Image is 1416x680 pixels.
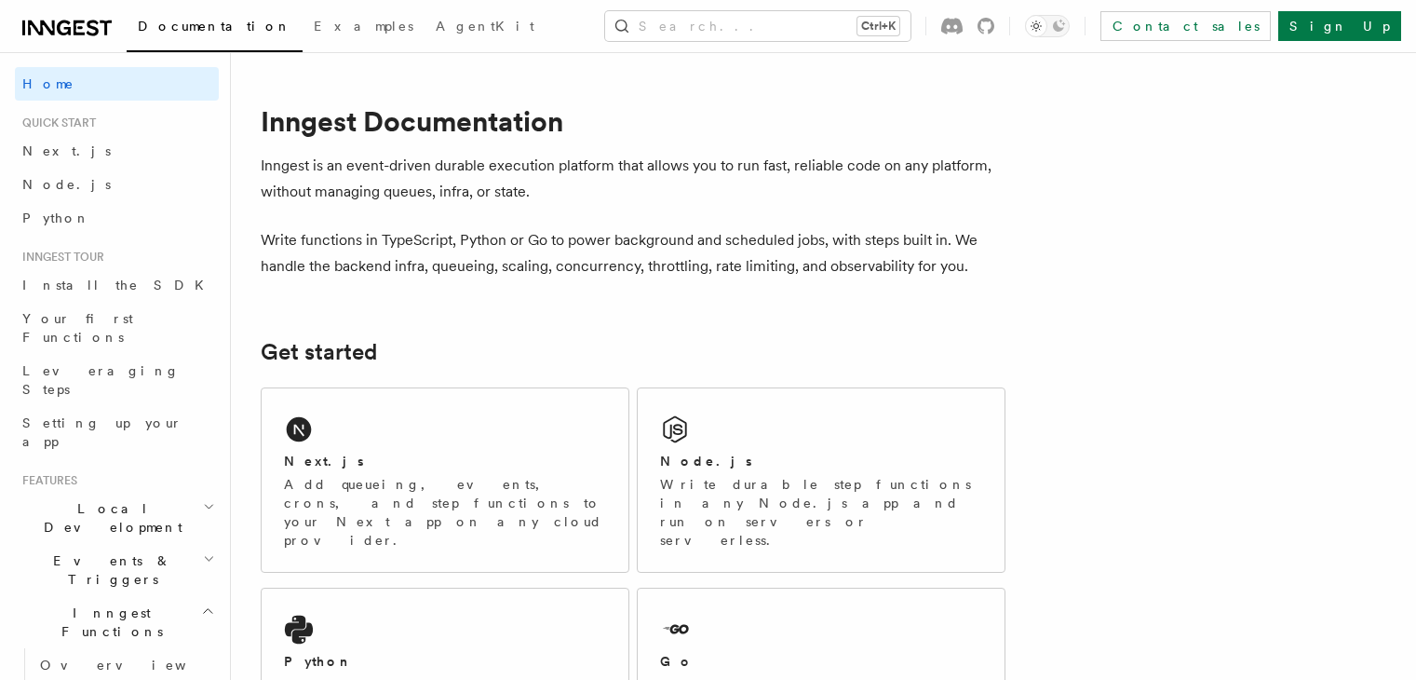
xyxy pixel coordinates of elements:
a: Node.js [15,168,219,201]
button: Toggle dark mode [1025,15,1070,37]
span: Local Development [15,499,203,537]
span: Home [22,75,74,93]
h2: Next.js [284,452,364,470]
span: Next.js [22,143,111,158]
span: Setting up your app [22,415,182,449]
a: Your first Functions [15,302,219,354]
button: Inngest Functions [15,596,219,648]
span: Install the SDK [22,278,215,292]
h2: Node.js [660,452,752,470]
a: Python [15,201,219,235]
a: Contact sales [1100,11,1271,41]
span: Python [22,211,90,225]
span: Documentation [138,19,291,34]
a: Documentation [127,6,303,52]
span: Features [15,473,77,488]
span: Inngest Functions [15,604,201,641]
span: AgentKit [436,19,534,34]
h1: Inngest Documentation [261,104,1005,138]
span: Examples [314,19,413,34]
a: Examples [303,6,425,50]
a: Home [15,67,219,101]
a: Install the SDK [15,268,219,302]
button: Search...Ctrl+K [605,11,910,41]
span: Overview [40,658,232,673]
button: Local Development [15,492,219,544]
span: Your first Functions [22,311,133,345]
a: Next.jsAdd queueing, events, crons, and step functions to your Next app on any cloud provider. [261,388,629,573]
p: Add queueing, events, crons, and step functions to your Next app on any cloud provider. [284,475,606,550]
a: Leveraging Steps [15,354,219,406]
p: Write durable step functions in any Node.js app and run on servers or serverless. [660,475,982,550]
kbd: Ctrl+K [857,17,899,35]
span: Inngest tour [15,250,104,265]
a: Sign Up [1278,11,1401,41]
a: Next.js [15,134,219,168]
p: Inngest is an event-driven durable execution platform that allows you to run fast, reliable code ... [261,153,1005,205]
a: Setting up your app [15,406,219,458]
button: Events & Triggers [15,544,219,596]
a: Get started [261,339,377,365]
a: Node.jsWrite durable step functions in any Node.js app and run on servers or serverless. [637,388,1005,573]
p: Write functions in TypeScript, Python or Go to power background and scheduled jobs, with steps bu... [261,227,1005,279]
h2: Python [284,652,353,671]
h2: Go [660,652,694,671]
span: Quick start [15,116,96,130]
span: Node.js [22,177,111,192]
span: Events & Triggers [15,551,203,589]
a: AgentKit [425,6,546,50]
span: Leveraging Steps [22,363,180,397]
